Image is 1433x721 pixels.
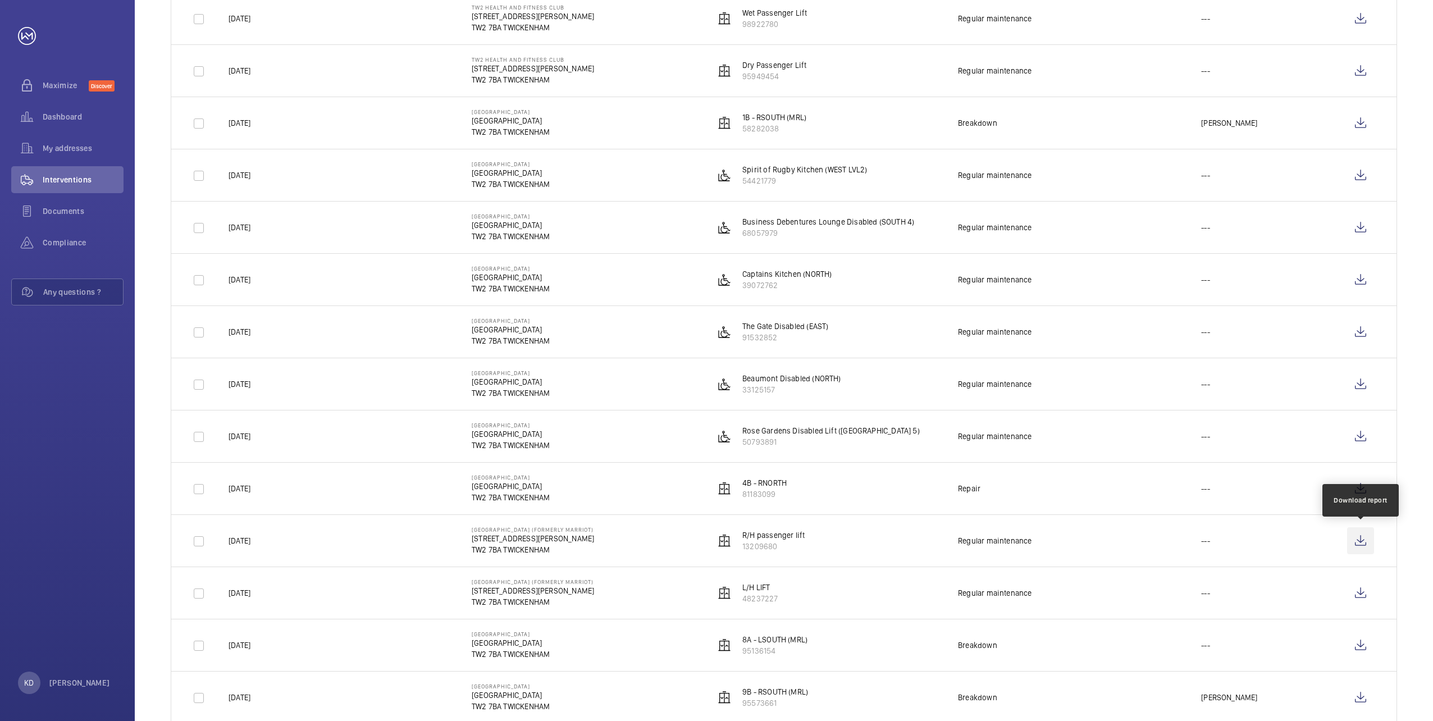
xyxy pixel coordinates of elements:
[742,489,787,500] p: 81183099
[742,530,805,541] p: R/H passenger lift
[958,117,997,129] div: Breakdown
[1201,483,1210,494] p: ---
[718,325,731,339] img: platform_lift.svg
[742,216,914,227] p: Business Debentures Lounge Disabled (SOUTH 4)
[958,431,1032,442] div: Regular maintenance
[742,373,841,384] p: Beaumont Disabled (NORTH)
[958,483,980,494] div: Repair
[472,578,594,585] p: [GEOGRAPHIC_DATA] (formerly Marriot)
[43,143,124,154] span: My addresses
[1201,431,1210,442] p: ---
[229,117,250,129] p: [DATE]
[472,126,550,138] p: TW2 7BA TWICKENHAM
[718,64,731,77] img: elevator.svg
[718,168,731,182] img: platform_lift.svg
[472,63,594,74] p: [STREET_ADDRESS][PERSON_NAME]
[958,692,997,703] div: Breakdown
[472,74,594,85] p: TW2 7BA TWICKENHAM
[472,265,550,272] p: [GEOGRAPHIC_DATA]
[43,174,124,185] span: Interventions
[742,384,841,395] p: 33125157
[1201,65,1210,76] p: ---
[742,582,778,593] p: L/H LIFT
[718,12,731,25] img: elevator.svg
[1201,222,1210,233] p: ---
[472,231,550,242] p: TW2 7BA TWICKENHAM
[43,206,124,217] span: Documents
[742,280,832,291] p: 39072762
[472,22,594,33] p: TW2 7BA TWICKENHAM
[742,697,808,709] p: 95573661
[472,11,594,22] p: [STREET_ADDRESS][PERSON_NAME]
[1201,274,1210,285] p: ---
[1201,13,1210,24] p: ---
[229,587,250,599] p: [DATE]
[472,631,550,637] p: [GEOGRAPHIC_DATA]
[742,332,828,343] p: 91532852
[229,431,250,442] p: [DATE]
[718,116,731,130] img: elevator.svg
[742,477,787,489] p: 4B - RNORTH
[472,220,550,231] p: [GEOGRAPHIC_DATA]
[718,273,731,286] img: platform_lift.svg
[742,7,807,19] p: Wet Passenger Lift
[958,222,1032,233] div: Regular maintenance
[742,436,920,448] p: 50793891
[43,286,123,298] span: Any questions ?
[958,535,1032,546] div: Regular maintenance
[229,640,250,651] p: [DATE]
[472,387,550,399] p: TW2 7BA TWICKENHAM
[229,13,250,24] p: [DATE]
[472,637,550,649] p: [GEOGRAPHIC_DATA]
[742,541,805,552] p: 13209680
[742,123,806,134] p: 58282038
[43,111,124,122] span: Dashboard
[49,677,110,688] p: [PERSON_NAME]
[229,378,250,390] p: [DATE]
[718,377,731,391] img: platform_lift.svg
[958,378,1032,390] div: Regular maintenance
[1201,326,1210,337] p: ---
[472,115,550,126] p: [GEOGRAPHIC_DATA]
[472,376,550,387] p: [GEOGRAPHIC_DATA]
[472,317,550,324] p: [GEOGRAPHIC_DATA]
[742,268,832,280] p: Captains Kitchen (NORTH)
[472,283,550,294] p: TW2 7BA TWICKENHAM
[742,686,808,697] p: 9B - RSOUTH (MRL)
[24,677,34,688] p: KD
[229,326,250,337] p: [DATE]
[1201,170,1210,181] p: ---
[742,164,867,175] p: Spirit of Rugby Kitchen (WEST LVL2)
[472,596,594,608] p: TW2 7BA TWICKENHAM
[229,222,250,233] p: [DATE]
[472,369,550,376] p: [GEOGRAPHIC_DATA]
[472,492,550,503] p: TW2 7BA TWICKENHAM
[472,4,594,11] p: TW2 Health and Fitness Club
[742,112,806,123] p: 1B - RSOUTH (MRL)
[958,326,1032,337] div: Regular maintenance
[742,19,807,30] p: 98922780
[472,335,550,346] p: TW2 7BA TWICKENHAM
[472,440,550,451] p: TW2 7BA TWICKENHAM
[718,430,731,443] img: platform_lift.svg
[89,80,115,92] span: Discover
[472,56,594,63] p: TW2 Health and Fitness Club
[958,640,997,651] div: Breakdown
[229,65,250,76] p: [DATE]
[742,227,914,239] p: 68057979
[1201,692,1257,703] p: [PERSON_NAME]
[1201,640,1210,651] p: ---
[718,638,731,652] img: elevator.svg
[43,80,89,91] span: Maximize
[43,237,124,248] span: Compliance
[742,634,807,645] p: 8A - LSOUTH (MRL)
[472,683,550,690] p: [GEOGRAPHIC_DATA]
[472,428,550,440] p: [GEOGRAPHIC_DATA]
[718,586,731,600] img: elevator.svg
[718,534,731,547] img: elevator.svg
[472,474,550,481] p: [GEOGRAPHIC_DATA]
[718,221,731,234] img: platform_lift.svg
[742,321,828,332] p: The Gate Disabled (EAST)
[958,274,1032,285] div: Regular maintenance
[1201,535,1210,546] p: ---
